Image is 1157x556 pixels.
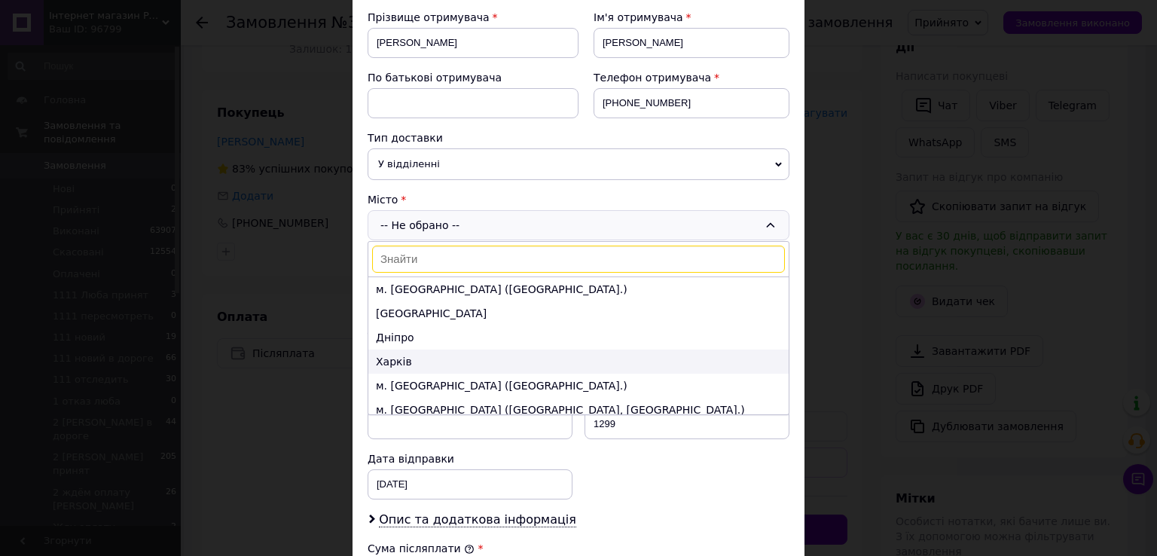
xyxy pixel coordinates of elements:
[368,451,572,466] div: Дата відправки
[379,512,576,527] span: Опис та додаткова інформація
[368,72,502,84] span: По батькові отримувача
[594,11,683,23] span: Ім'я отримувача
[368,325,789,350] li: Дніпро
[368,148,789,180] span: У відділенні
[368,210,789,240] div: -- Не обрано --
[594,88,789,118] input: +380
[368,192,789,207] div: Місто
[368,398,789,422] li: м. [GEOGRAPHIC_DATA] ([GEOGRAPHIC_DATA], [GEOGRAPHIC_DATA].)
[372,246,785,273] input: Знайти
[368,132,443,144] span: Тип доставки
[368,350,789,374] li: Харків
[368,374,789,398] li: м. [GEOGRAPHIC_DATA] ([GEOGRAPHIC_DATA].)
[368,11,490,23] span: Прізвище отримувача
[368,542,475,554] label: Сума післяплати
[594,72,711,84] span: Телефон отримувача
[368,301,789,325] li: [GEOGRAPHIC_DATA]
[368,277,789,301] li: м. [GEOGRAPHIC_DATA] ([GEOGRAPHIC_DATA].)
